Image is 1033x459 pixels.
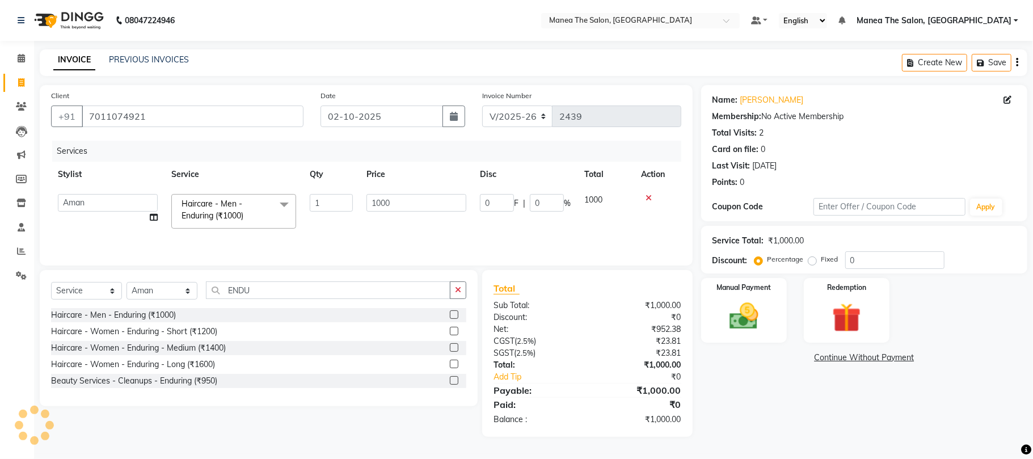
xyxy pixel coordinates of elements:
button: +91 [51,106,83,127]
div: ₹1,000.00 [587,300,689,311]
div: ₹0 [587,311,689,323]
div: Membership: [712,111,762,123]
a: INVOICE [53,50,95,70]
span: SGST [494,348,514,358]
a: Continue Without Payment [703,352,1025,364]
label: Date [321,91,336,101]
th: Qty [303,162,360,187]
span: 1000 [584,195,602,205]
span: 2.5% [516,348,533,357]
div: Balance : [485,414,587,426]
span: Haircare - Men - Enduring (₹1000) [182,199,243,221]
input: Search by Name/Mobile/Email/Code [82,106,303,127]
div: ( ) [485,347,587,359]
span: Total [494,283,520,294]
div: Haircare - Men - Enduring (₹1000) [51,309,176,321]
div: Net: [485,323,587,335]
div: Services [52,141,690,162]
label: Invoice Number [482,91,532,101]
th: Disc [473,162,577,187]
a: x [243,210,248,221]
div: No Active Membership [712,111,1016,123]
div: ( ) [485,335,587,347]
div: ₹0 [604,371,689,383]
div: Total: [485,359,587,371]
div: 0 [761,144,766,155]
span: | [523,197,525,209]
div: Payable: [485,384,587,397]
div: Haircare - Women - Enduring - Short (₹1200) [51,326,217,338]
div: Sub Total: [485,300,587,311]
div: ₹23.81 [587,347,689,359]
input: Enter Offer / Coupon Code [813,198,965,216]
a: [PERSON_NAME] [740,94,804,106]
div: ₹1,000.00 [769,235,804,247]
label: Manual Payment [716,283,771,293]
div: 2 [760,127,764,139]
span: Manea The Salon, [GEOGRAPHIC_DATA] [857,15,1011,27]
div: Coupon Code [712,201,813,213]
div: ₹1,000.00 [587,384,689,397]
div: Paid: [485,398,587,411]
div: 0 [740,176,745,188]
div: ₹0 [587,398,689,411]
div: Discount: [712,255,748,267]
div: Name: [712,94,738,106]
div: ₹1,000.00 [587,414,689,426]
a: PREVIOUS INVOICES [109,54,189,65]
span: F [514,197,518,209]
div: Beauty Services - Cleanups - Enduring (₹950) [51,375,217,387]
label: Client [51,91,69,101]
div: ₹1,000.00 [587,359,689,371]
img: _cash.svg [720,300,768,333]
button: Apply [970,199,1002,216]
img: _gift.svg [823,300,870,336]
label: Redemption [827,283,866,293]
div: ₹23.81 [587,335,689,347]
th: Stylist [51,162,165,187]
input: Search or Scan [206,281,450,299]
th: Service [165,162,303,187]
div: Last Visit: [712,160,750,172]
label: Fixed [821,254,838,264]
span: 2.5% [517,336,534,346]
th: Price [360,162,473,187]
div: Points: [712,176,738,188]
img: logo [29,5,107,36]
div: Total Visits: [712,127,757,139]
div: Service Total: [712,235,764,247]
label: Percentage [768,254,804,264]
b: 08047224946 [125,5,175,36]
div: Discount: [485,311,587,323]
div: Haircare - Women - Enduring - Medium (₹1400) [51,342,226,354]
button: Create New [902,54,967,71]
th: Total [577,162,634,187]
th: Action [634,162,681,187]
div: Haircare - Women - Enduring - Long (₹1600) [51,359,215,370]
div: Card on file: [712,144,759,155]
button: Save [972,54,1011,71]
a: Add Tip [485,371,604,383]
div: ₹952.38 [587,323,689,335]
div: [DATE] [753,160,777,172]
span: % [564,197,571,209]
span: CGST [494,336,515,346]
